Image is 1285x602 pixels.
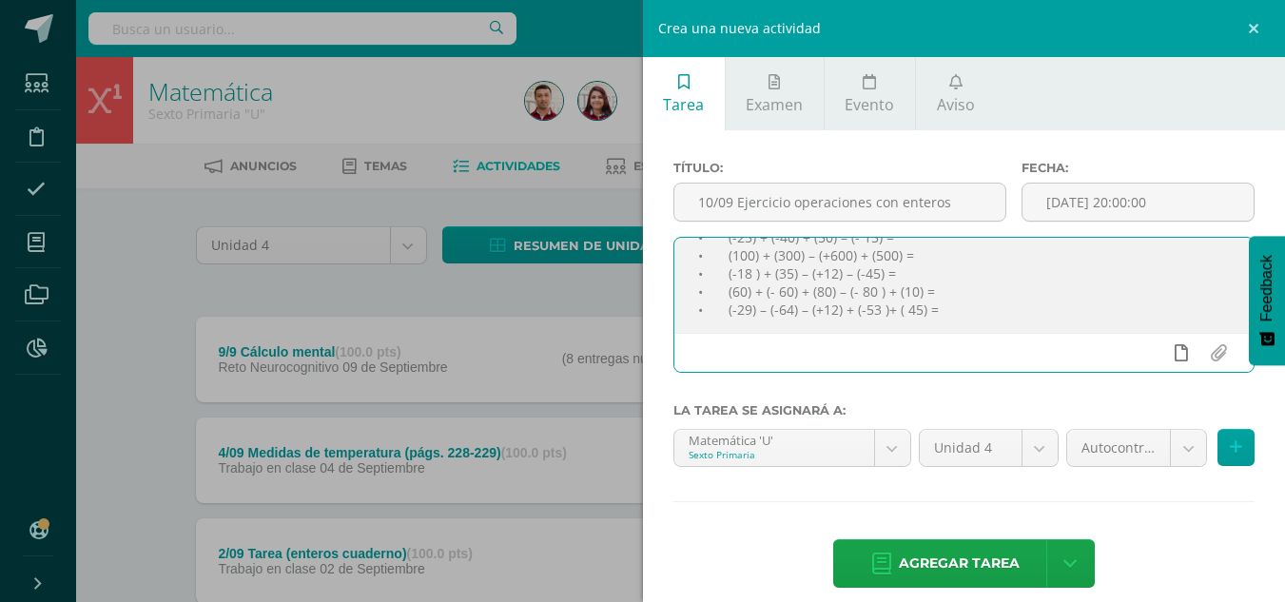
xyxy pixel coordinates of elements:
span: Evento [845,94,894,115]
label: Fecha: [1022,161,1255,175]
span: Unidad 4 [934,430,1007,466]
div: Matemática 'U' [689,430,860,448]
a: Evento [825,57,915,130]
span: Feedback [1258,255,1275,321]
span: Autocontrol (10.0%) [1081,430,1157,466]
span: Agregar tarea [899,540,1020,587]
a: Examen [726,57,824,130]
a: Tarea [643,57,725,130]
label: Título: [673,161,1006,175]
label: La tarea se asignará a: [673,403,1256,418]
input: Título [674,184,1005,221]
a: Matemática 'U'Sexto Primaria [674,430,910,466]
input: Fecha de entrega [1022,184,1254,221]
a: Unidad 4 [920,430,1058,466]
span: Examen [746,94,803,115]
button: Feedback - Mostrar encuesta [1249,236,1285,365]
span: Aviso [937,94,975,115]
a: Aviso [916,57,995,130]
a: Autocontrol (10.0%) [1067,430,1207,466]
div: Sexto Primaria [689,448,860,461]
span: Tarea [663,94,704,115]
